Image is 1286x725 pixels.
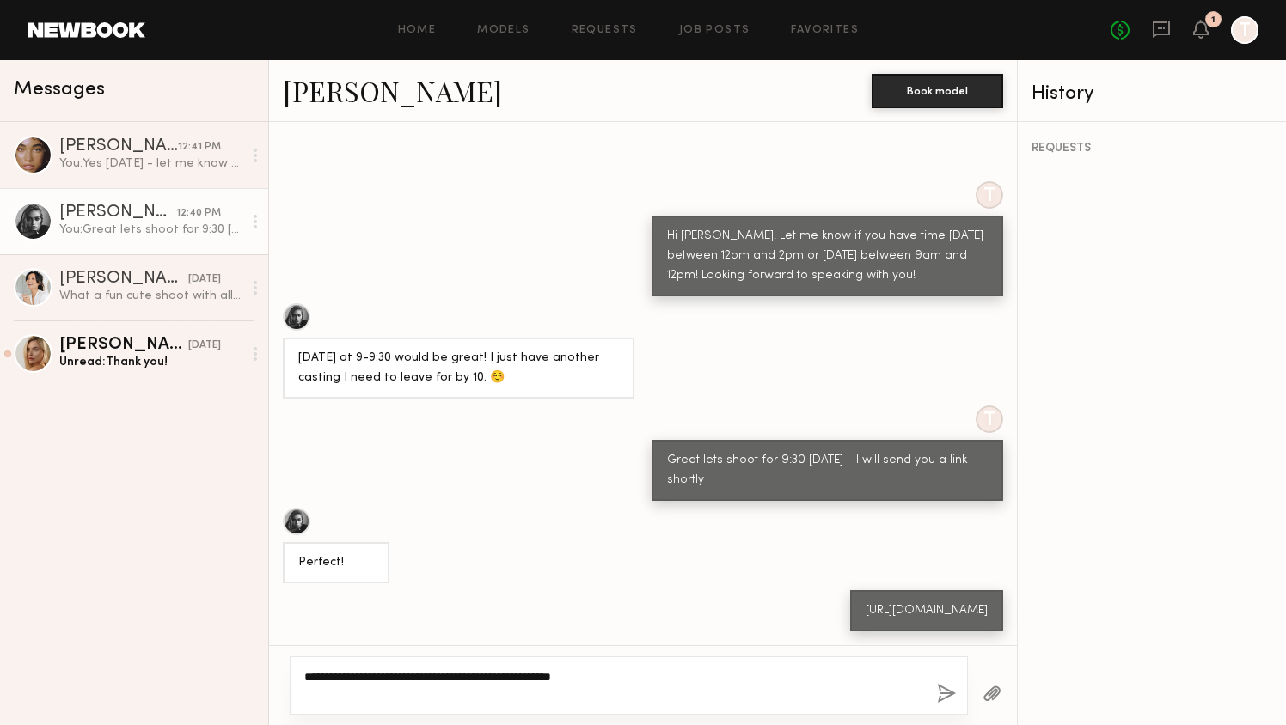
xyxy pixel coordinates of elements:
div: 1 [1211,15,1216,25]
div: Hi [PERSON_NAME]! Let me know if you have time [DATE] between 12pm and 2pm or [DATE] between 9am ... [667,227,988,286]
div: 12:40 PM [176,205,221,222]
div: Perfect! [298,553,374,573]
a: Home [398,25,437,36]
div: [URL][DOMAIN_NAME] [866,601,988,621]
a: [PERSON_NAME] [283,72,502,109]
div: [DATE] [188,338,221,354]
a: Book model [872,82,1003,97]
div: [PERSON_NAME] [59,271,188,288]
div: Great lets shoot for 9:30 [DATE] - I will send you a link shortly [667,451,988,490]
button: Book model [872,74,1003,108]
a: Job Posts [679,25,750,36]
div: [DATE] at 9-9:30 would be great! I just have another casting I need to leave for by 10. ☺️ [298,349,619,388]
div: [PERSON_NAME] [59,337,188,354]
span: Messages [14,80,105,100]
div: REQUESTS [1032,143,1272,155]
div: [PERSON_NAME] [59,138,178,155]
div: Unread: Thank you! [59,354,242,370]
div: [PERSON_NAME] [59,204,176,222]
div: 12:41 PM [178,139,221,155]
div: History [1032,84,1272,104]
a: Requests [572,25,638,36]
a: T [1231,16,1258,44]
div: [DATE] [188,271,221,288]
div: You: Great lets shoot for 9:30 [DATE] - I will send you a link shortly [59,222,242,238]
a: Models [477,25,530,36]
a: Favorites [791,25,859,36]
div: You: Yes [DATE] - let me know what time works for you and after the call I will confirm and solid... [59,155,242,172]
div: What a fun cute shoot with all you mamas ;) [59,288,242,304]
